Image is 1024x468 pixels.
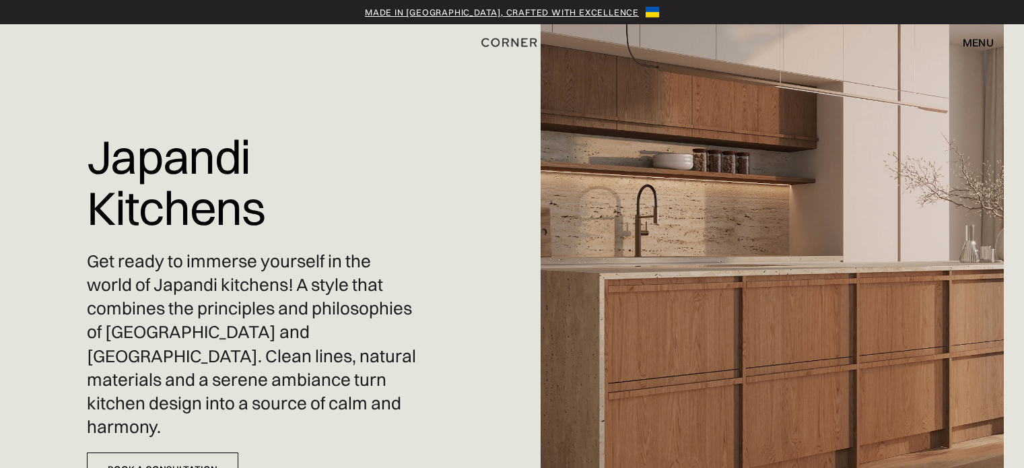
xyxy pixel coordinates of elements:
a: Made in [GEOGRAPHIC_DATA], crafted with excellence [365,5,639,19]
div: menu [949,31,994,54]
p: Get ready to immerse yourself in the world of Japandi kitchens! A style that combines the princip... [87,250,417,439]
div: menu [963,37,994,48]
a: home [477,34,547,51]
h1: Japandi Kitchens [87,121,417,243]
